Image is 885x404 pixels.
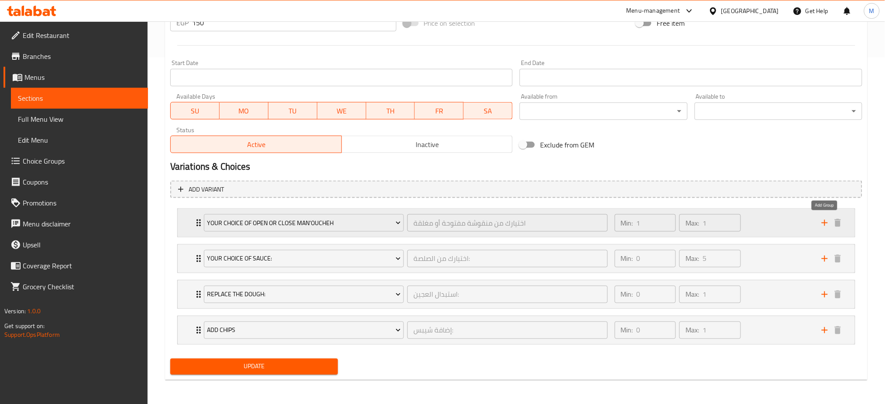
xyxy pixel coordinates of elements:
[189,184,224,195] span: Add variant
[685,218,699,228] p: Max:
[23,240,141,250] span: Upsell
[3,255,148,276] a: Coverage Report
[831,216,844,229] button: delete
[23,260,141,271] span: Coverage Report
[520,103,687,120] div: ​
[170,102,220,120] button: SU
[695,103,862,120] div: ​
[657,18,685,28] span: Free item
[3,46,148,67] a: Branches
[23,156,141,166] span: Choice Groups
[831,288,844,301] button: delete
[3,171,148,192] a: Coupons
[3,25,148,46] a: Edit Restaurant
[177,361,331,372] span: Update
[220,102,269,120] button: MO
[415,102,464,120] button: FR
[721,6,779,16] div: [GEOGRAPHIC_DATA]
[18,93,141,103] span: Sections
[11,88,148,109] a: Sections
[170,205,862,241] li: Expand
[18,135,141,145] span: Edit Menu
[204,214,404,232] button: Your Choice of Open or Close Man'oucheh
[3,151,148,171] a: Choice Groups
[170,181,862,199] button: Add variant
[23,51,141,62] span: Branches
[174,138,338,151] span: Active
[540,140,594,150] span: Exclude from GEM
[23,177,141,187] span: Coupons
[366,102,415,120] button: TH
[4,305,26,317] span: Version:
[818,324,831,337] button: add
[345,138,510,151] span: Inactive
[170,359,338,375] button: Update
[23,30,141,41] span: Edit Restaurant
[174,105,216,117] span: SU
[621,253,633,264] p: Min:
[621,325,633,336] p: Min:
[424,18,475,28] span: Price on selection
[170,312,862,348] li: Expand
[627,6,680,16] div: Menu-management
[464,102,513,120] button: SA
[467,105,509,117] span: SA
[685,325,699,336] p: Max:
[370,105,412,117] span: TH
[23,198,141,208] span: Promotions
[869,6,875,16] span: M
[831,252,844,265] button: delete
[24,72,141,82] span: Menus
[818,252,831,265] button: add
[3,67,148,88] a: Menus
[178,245,855,273] div: Expand
[272,105,314,117] span: TU
[341,136,513,153] button: Inactive
[4,329,60,340] a: Support.OpsPlatform
[223,105,265,117] span: MO
[204,250,404,267] button: Your Choice Of Sauce:
[170,277,862,312] li: Expand
[23,281,141,292] span: Grocery Checklist
[207,325,401,336] span: Add Chips
[170,136,342,153] button: Active
[3,213,148,234] a: Menu disclaimer
[317,102,366,120] button: WE
[621,218,633,228] p: Min:
[204,286,404,303] button: Replace The Dough:
[818,288,831,301] button: add
[11,130,148,151] a: Edit Menu
[18,114,141,124] span: Full Menu View
[207,253,401,264] span: Your Choice Of Sauce:
[27,305,41,317] span: 1.0.0
[818,216,831,229] button: add
[204,322,404,339] button: Add Chips
[178,316,855,344] div: Expand
[685,253,699,264] p: Max:
[207,218,401,229] span: Your Choice of Open or Close Man'oucheh
[178,281,855,308] div: Expand
[11,109,148,130] a: Full Menu View
[23,219,141,229] span: Menu disclaimer
[192,14,396,31] input: Please enter price
[418,105,460,117] span: FR
[170,160,862,173] h2: Variations & Choices
[3,192,148,213] a: Promotions
[831,324,844,337] button: delete
[3,276,148,297] a: Grocery Checklist
[178,209,855,237] div: Expand
[269,102,317,120] button: TU
[321,105,363,117] span: WE
[170,241,862,277] li: Expand
[685,289,699,300] p: Max:
[4,320,45,332] span: Get support on:
[3,234,148,255] a: Upsell
[207,289,401,300] span: Replace The Dough:
[621,289,633,300] p: Min:
[176,17,189,28] p: EGP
